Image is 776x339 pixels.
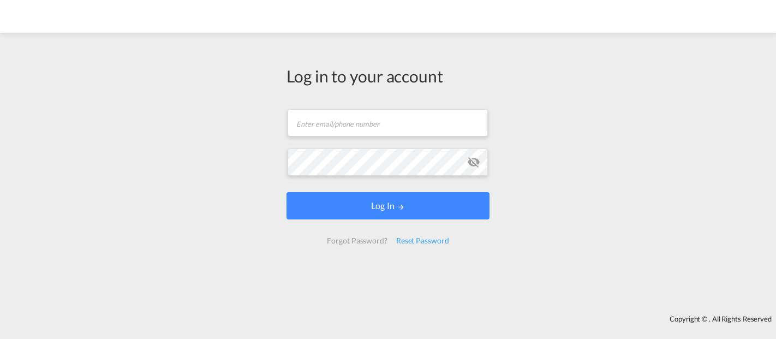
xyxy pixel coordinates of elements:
[286,192,490,219] button: LOGIN
[286,64,490,87] div: Log in to your account
[392,231,453,251] div: Reset Password
[467,156,480,169] md-icon: icon-eye-off
[323,231,391,251] div: Forgot Password?
[288,109,488,136] input: Enter email/phone number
